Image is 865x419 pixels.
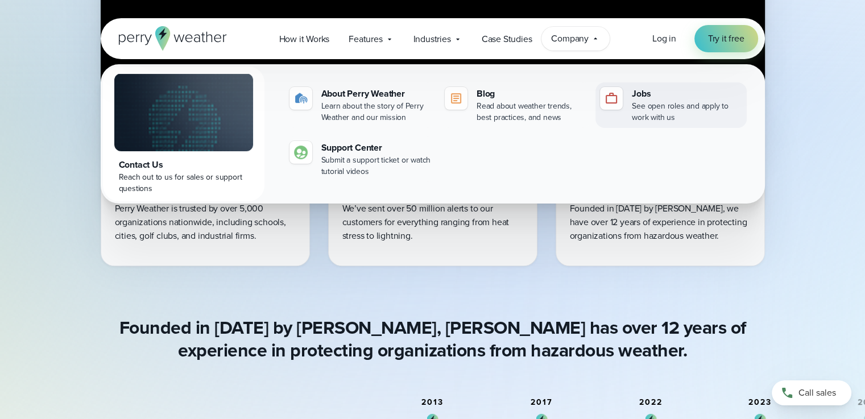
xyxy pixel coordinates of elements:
[294,146,308,159] img: contact-icon.svg
[294,92,308,105] img: about-icon.svg
[103,67,264,201] a: Contact Us Reach out to us for sales or support questions
[101,316,765,362] h4: Founded in [DATE] by [PERSON_NAME], [PERSON_NAME] has over 12 years of experience in protecting o...
[605,92,618,105] img: jobs-icon-1.svg
[570,202,751,243] p: Founded in [DATE] by [PERSON_NAME], we have over 12 years of experience in protecting organizatio...
[321,141,431,155] div: Support Center
[632,101,742,123] div: See open roles and apply to work with us
[477,101,586,123] div: Read about weather trends, best practices, and news
[413,32,451,46] span: Industries
[772,380,851,405] a: Call sales
[321,101,431,123] div: Learn about the story of Perry Weather and our mission
[119,172,249,194] div: Reach out to us for sales or support questions
[595,82,746,128] a: Jobs See open roles and apply to work with us
[119,158,249,172] div: Contact Us
[652,32,676,45] a: Log in
[531,398,553,407] h4: 2017
[639,398,663,407] h4: 2022
[708,32,744,45] span: Try it free
[482,32,532,46] span: Case Studies
[421,398,444,407] h4: 2013
[798,386,836,400] span: Call sales
[748,398,772,407] h4: 2023
[694,25,758,52] a: Try it free
[285,136,436,182] a: Support Center Submit a support ticket or watch tutorial videos
[285,82,436,128] a: About Perry Weather Learn about the story of Perry Weather and our mission
[551,32,589,45] span: Company
[632,87,742,101] div: Jobs
[321,87,431,101] div: About Perry Weather
[342,202,523,243] p: We’ve sent over 50 million alerts to our customers for everything ranging from heat stress to lig...
[321,155,431,177] div: Submit a support ticket or watch tutorial videos
[115,202,296,243] p: Perry Weather is trusted by over 5,000 organizations nationwide, including schools, cities, golf ...
[270,27,340,51] a: How it Works
[440,82,591,128] a: Blog Read about weather trends, best practices, and news
[477,87,586,101] div: Blog
[449,92,463,105] img: blog-icon.svg
[279,32,330,46] span: How it Works
[472,27,542,51] a: Case Studies
[349,32,382,46] span: Features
